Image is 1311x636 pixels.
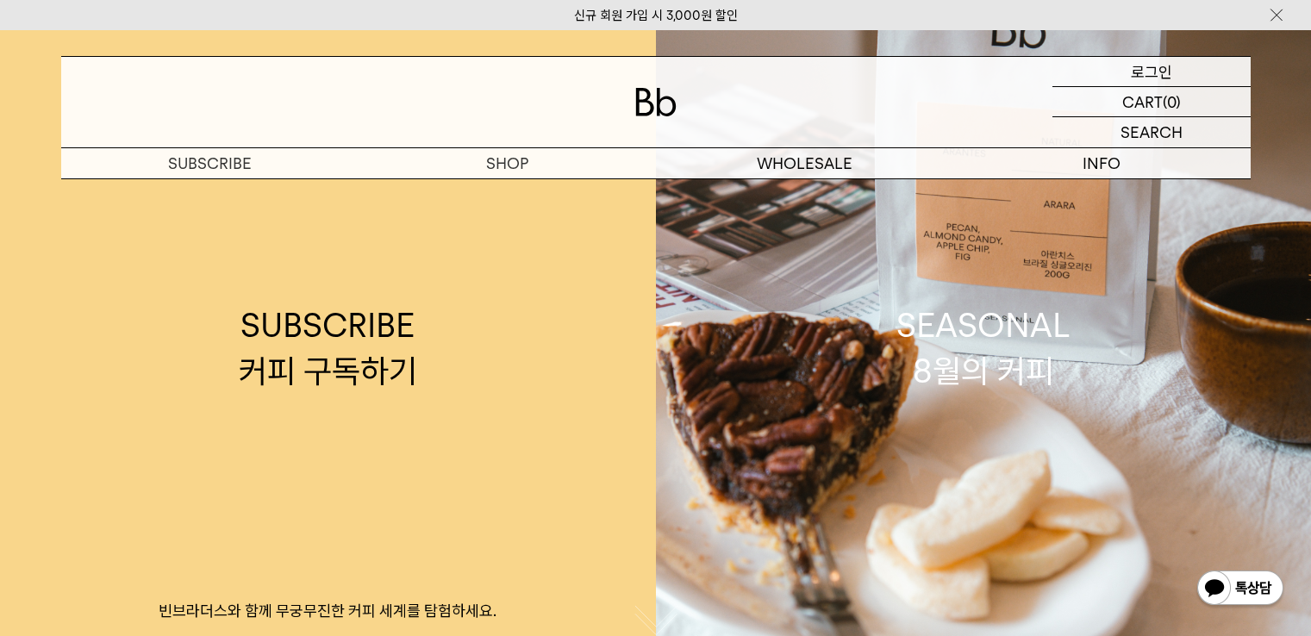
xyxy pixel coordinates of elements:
[635,88,677,116] img: 로고
[953,148,1251,178] p: INFO
[656,148,953,178] p: WHOLESALE
[239,302,417,394] div: SUBSCRIBE 커피 구독하기
[1121,117,1183,147] p: SEARCH
[1052,87,1251,117] a: CART (0)
[1163,87,1181,116] p: (0)
[574,8,738,23] a: 신규 회원 가입 시 3,000원 할인
[1122,87,1163,116] p: CART
[359,148,656,178] a: SHOP
[896,302,1071,394] div: SEASONAL 8월의 커피
[61,148,359,178] a: SUBSCRIBE
[1131,57,1172,86] p: 로그인
[1196,569,1285,610] img: 카카오톡 채널 1:1 채팅 버튼
[1052,57,1251,87] a: 로그인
